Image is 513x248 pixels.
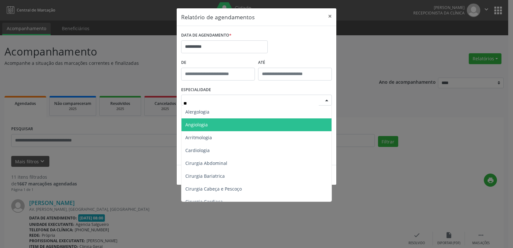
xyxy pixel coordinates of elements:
[185,199,223,205] span: Cirurgia Cardiaca
[181,30,231,40] label: DATA DE AGENDAMENTO
[181,13,255,21] h5: Relatório de agendamentos
[185,147,210,153] span: Cardiologia
[185,134,212,141] span: Arritmologia
[258,58,332,68] label: ATÉ
[185,122,208,128] span: Angiologia
[185,160,227,166] span: Cirurgia Abdominal
[181,58,255,68] label: De
[185,109,209,115] span: Alergologia
[181,85,211,95] label: ESPECIALIDADE
[185,186,242,192] span: Cirurgia Cabeça e Pescoço
[185,173,225,179] span: Cirurgia Bariatrica
[324,8,336,24] button: Close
